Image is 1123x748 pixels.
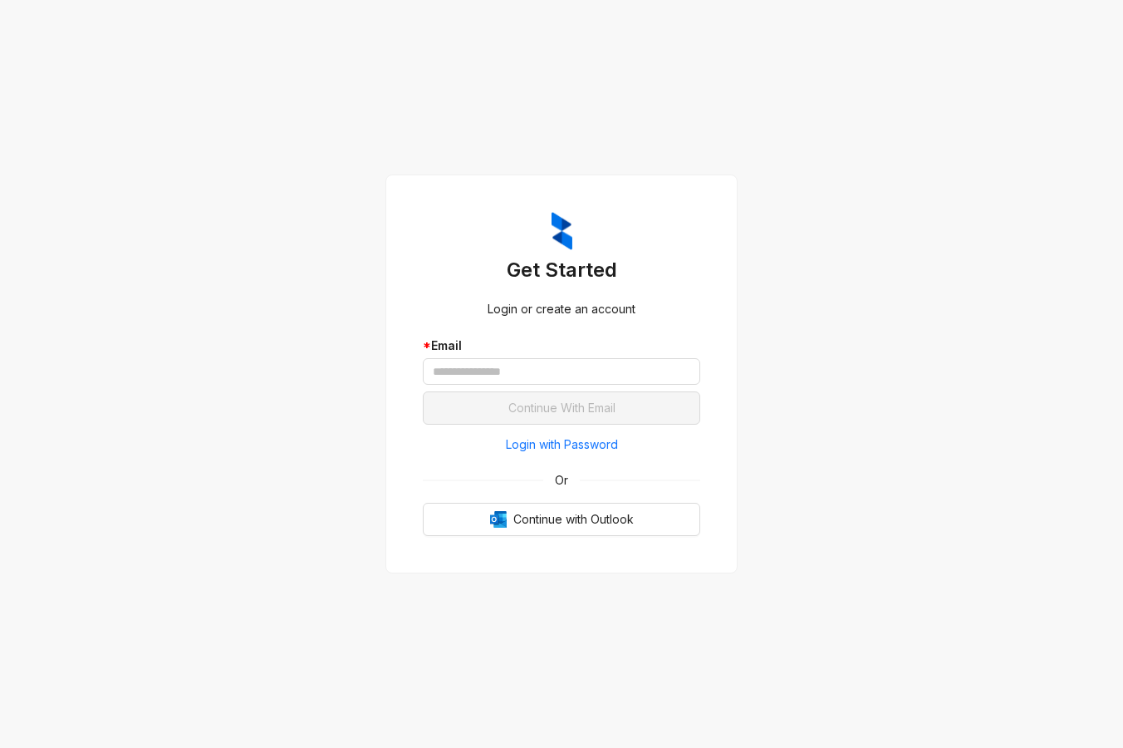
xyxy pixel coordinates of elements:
[490,511,507,528] img: Outlook
[423,300,700,318] div: Login or create an account
[552,212,572,250] img: ZumaIcon
[423,337,700,355] div: Email
[423,431,700,458] button: Login with Password
[543,471,580,490] span: Or
[506,436,618,454] span: Login with Password
[423,391,700,425] button: Continue With Email
[423,257,700,283] h3: Get Started
[513,510,634,529] span: Continue with Outlook
[423,503,700,536] button: OutlookContinue with Outlook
